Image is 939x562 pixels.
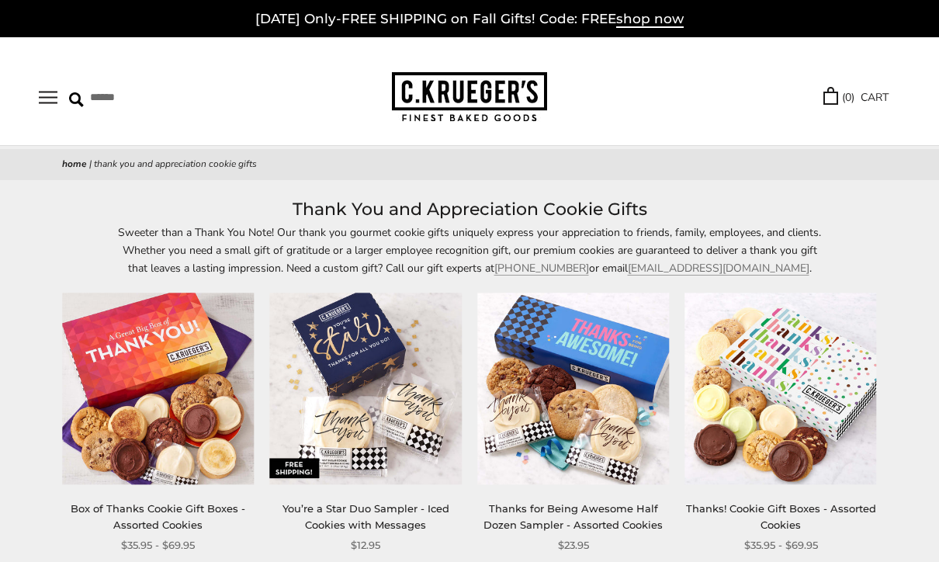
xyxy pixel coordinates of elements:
img: Thanks! Cookie Gift Boxes - Assorted Cookies [684,293,876,484]
span: $35.95 - $69.95 [744,537,818,553]
img: Box of Thanks Cookie Gift Boxes - Assorted Cookies [62,293,254,484]
a: [PHONE_NUMBER] [494,261,589,276]
a: [DATE] Only-FREE SHIPPING on Fall Gifts! Code: FREEshop now [255,11,684,28]
a: You’re a Star Duo Sampler - Iced Cookies with Messages [282,502,449,531]
a: Box of Thanks Cookie Gift Boxes - Assorted Cookies [71,502,245,531]
a: [EMAIL_ADDRESS][DOMAIN_NAME] [628,261,809,276]
span: $35.95 - $69.95 [121,537,195,553]
span: $12.95 [351,537,380,553]
h1: Thank You and Appreciation Cookie Gifts [62,196,877,224]
span: shop now [616,11,684,28]
span: Thank You and Appreciation Cookie Gifts [94,158,257,170]
img: Search [69,92,84,107]
img: Thanks for Being Awesome Half Dozen Sampler - Assorted Cookies [477,293,669,484]
img: You’re a Star Duo Sampler - Iced Cookies with Messages [270,293,462,484]
button: Open navigation [39,91,57,104]
p: Sweeter than a Thank You Note! Our thank you gourmet cookie gifts uniquely express your appreciat... [113,224,826,277]
a: Home [62,158,87,170]
nav: breadcrumbs [62,157,877,172]
span: | [89,158,92,170]
a: (0) CART [823,88,889,106]
span: $23.95 [558,537,589,553]
a: Thanks! Cookie Gift Boxes - Assorted Cookies [686,502,876,531]
input: Search [69,85,248,109]
img: C.KRUEGER'S [392,72,547,123]
a: Thanks for Being Awesome Half Dozen Sampler - Assorted Cookies [483,502,663,531]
